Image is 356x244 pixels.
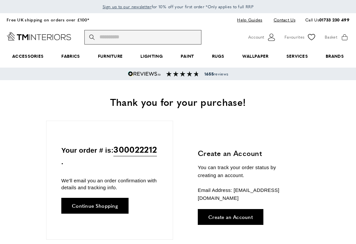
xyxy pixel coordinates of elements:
p: Email Address: [EMAIL_ADDRESS][DOMAIN_NAME] [198,186,295,202]
p: We'll email you an order confirmation with details and tracking info. [61,177,158,191]
span: Create an Account [208,214,253,219]
strong: 1655 [204,71,214,77]
img: Reviews.io 5 stars [128,71,161,76]
a: Services [278,46,317,66]
p: Call Us [305,16,349,23]
span: Favourites [284,34,304,41]
button: Search [89,30,96,45]
a: Lighting [132,46,172,66]
img: Reviews section [166,71,199,76]
span: for 10% off your first order *Only applies to full RRP [103,4,253,10]
span: Sign up to our newsletter [103,4,152,10]
a: Favourites [284,32,316,42]
a: Continue Shopping [61,198,129,214]
a: Sign up to our newsletter [103,3,152,10]
a: Furniture [89,46,132,66]
p: You can track your order status by creating an account. [198,164,295,179]
a: Contact Us [269,15,295,24]
a: Create an Account [198,209,263,225]
a: Brands [317,46,353,66]
a: Free UK shipping on orders over £100* [7,16,89,23]
p: Your order # is: . [61,143,158,168]
a: Wallpaper [233,46,278,66]
a: Help Guides [232,15,267,24]
span: Thank you for your purchase! [110,95,246,109]
span: reviews [204,71,228,76]
span: Accessories [3,46,52,66]
a: Fabrics [52,46,89,66]
span: Account [248,34,264,41]
a: 01733 230 499 [319,16,349,23]
a: Rugs [203,46,233,66]
button: Customer Account [248,32,276,42]
h3: Create an Account [198,148,295,158]
a: Go to Home page [7,32,71,41]
span: Continue Shopping [72,203,118,208]
a: Paint [172,46,203,66]
span: 300022212 [113,143,157,156]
